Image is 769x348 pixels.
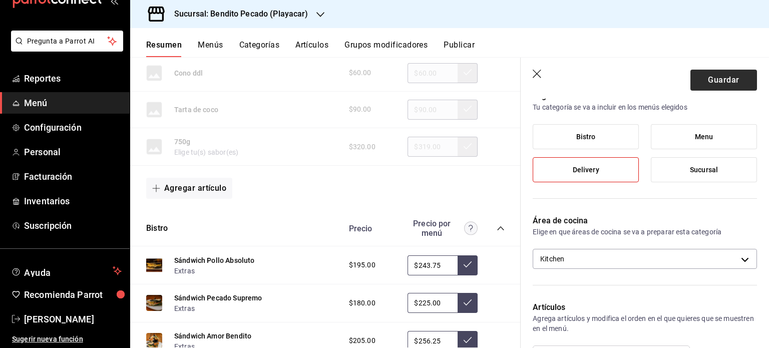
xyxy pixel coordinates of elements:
button: Extras [174,266,195,276]
button: collapse-category-row [497,224,505,232]
div: Precio por menú [408,219,478,238]
span: [PERSON_NAME] [24,312,122,326]
span: Configuración [24,121,122,134]
p: Artículos [533,301,757,313]
span: Sugerir nueva función [12,334,122,344]
button: Guardar [690,70,757,91]
button: Categorías [239,40,280,57]
p: Área de cocina [533,215,757,227]
button: Publicar [444,40,475,57]
span: Sucursal [690,166,718,174]
img: Preview [146,295,162,311]
button: Sándwich Amor Bendito [174,331,251,341]
button: Menús [198,40,223,57]
p: Elige en que áreas de cocina se va a preparar esta categoría [533,227,757,237]
span: Bistro [576,133,596,141]
span: Suscripción [24,219,122,232]
span: Reportes [24,72,122,85]
span: Personal [24,145,122,159]
div: navigation tabs [146,40,769,57]
span: Menú [24,96,122,110]
span: Pregunta a Parrot AI [27,36,108,47]
span: Ayuda [24,265,109,277]
button: Grupos modificadores [344,40,428,57]
p: Tu categoría se va a incluir en los menús elegidos [533,102,757,112]
span: Delivery [573,166,599,174]
span: $195.00 [349,260,375,270]
button: Sándwich Pollo Absoluto [174,255,254,265]
span: $180.00 [349,298,375,308]
input: Sin ajuste [408,293,458,313]
h3: Sucursal: Bendito Pecado (Playacar) [166,8,308,20]
span: Inventarios [24,194,122,208]
div: Kitchen [533,249,757,269]
span: $205.00 [349,335,375,346]
span: Menu [695,133,713,141]
button: Pregunta a Parrot AI [11,31,123,52]
button: Bistro [146,223,168,234]
p: Agrega artículos y modifica el orden en el que quieres que se muestren en el menú. [533,313,757,333]
button: Agregar artículo [146,178,232,199]
div: Precio [339,224,403,233]
button: Artículos [295,40,328,57]
input: Sin ajuste [408,255,458,275]
span: Facturación [24,170,122,183]
button: Sándwich Pecado Supremo [174,293,262,303]
button: Extras [174,303,195,313]
button: Resumen [146,40,182,57]
a: Pregunta a Parrot AI [7,43,123,54]
img: Preview [146,257,162,273]
span: Recomienda Parrot [24,288,122,301]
